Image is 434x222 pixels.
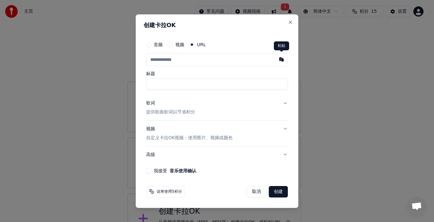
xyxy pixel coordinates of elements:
[146,146,288,163] button: 高级
[146,100,155,106] div: 歌词
[154,168,196,173] label: 我接受
[175,42,184,47] label: 视频
[146,109,195,115] p: 提供歌曲歌词以节省积分
[146,126,233,141] div: 视频
[170,168,196,173] button: 我接受
[154,42,163,47] label: 音频
[146,121,288,146] button: 视频自定义卡拉OK视频：使用图片、视频或颜色
[146,95,288,120] button: 歌词提供歌曲歌词以节省积分
[197,42,206,47] label: URL
[274,41,289,50] div: 粘贴
[157,189,182,194] span: 这将使用5积分
[269,186,288,197] button: 创建
[247,186,266,197] button: 取消
[146,134,233,141] p: 自定义卡拉OK视频：使用图片、视频或颜色
[146,71,288,76] label: 标题
[144,22,290,28] h2: 创建卡拉OK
